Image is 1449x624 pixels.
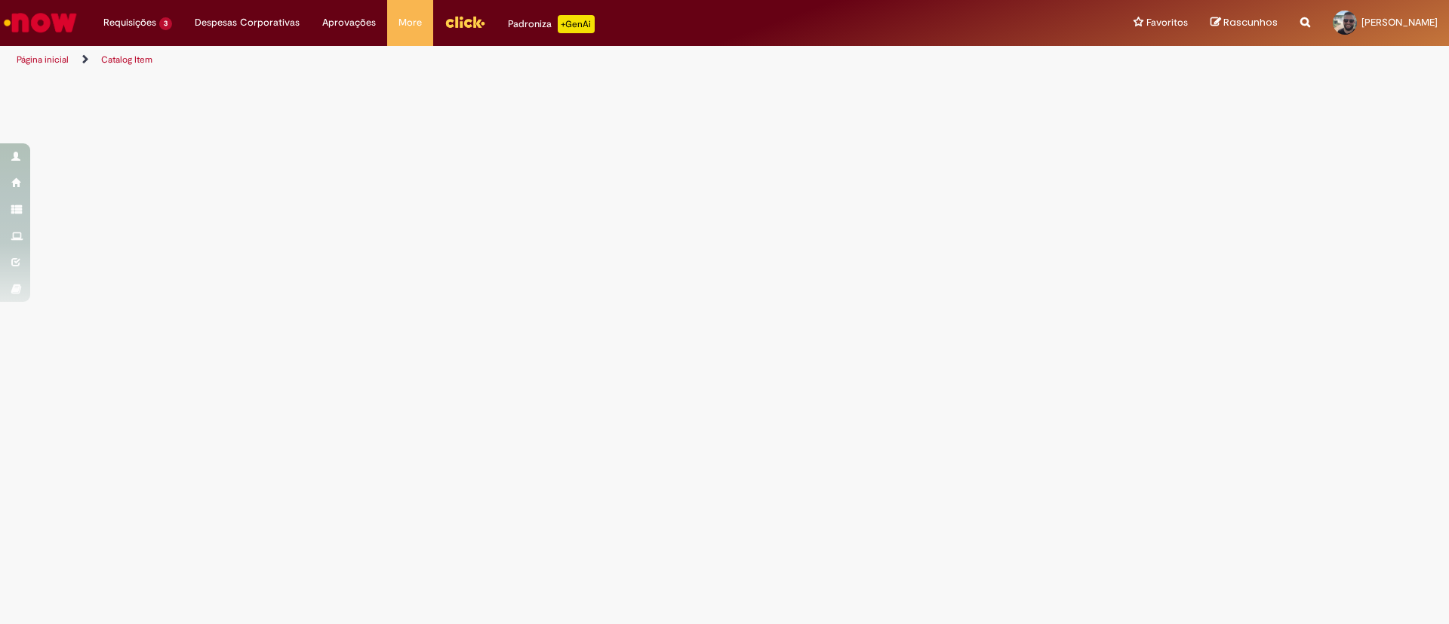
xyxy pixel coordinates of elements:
[508,15,595,33] div: Padroniza
[159,17,172,30] span: 3
[1211,16,1278,30] a: Rascunhos
[1223,15,1278,29] span: Rascunhos
[101,54,152,66] a: Catalog Item
[103,15,156,30] span: Requisições
[1361,16,1438,29] span: [PERSON_NAME]
[195,15,300,30] span: Despesas Corporativas
[1146,15,1188,30] span: Favoritos
[322,15,376,30] span: Aprovações
[445,11,485,33] img: click_logo_yellow_360x200.png
[558,15,595,33] p: +GenAi
[11,46,955,74] ul: Trilhas de página
[2,8,79,38] img: ServiceNow
[398,15,422,30] span: More
[17,54,69,66] a: Página inicial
